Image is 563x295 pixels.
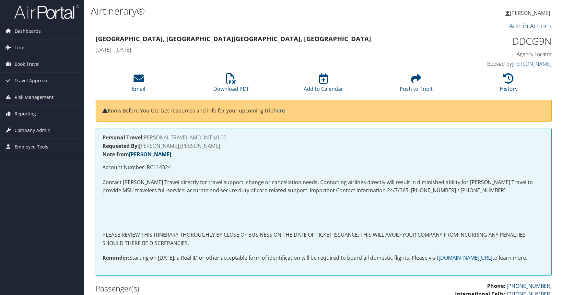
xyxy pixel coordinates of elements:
[129,151,171,158] a: [PERSON_NAME]
[15,122,51,138] span: Company Admin
[15,23,41,39] span: Dashboards
[445,34,552,48] h1: DDCG9N
[91,4,401,18] h1: Airtinerary®
[510,9,550,17] span: [PERSON_NAME]
[400,77,433,92] a: Push to Tripit
[15,139,48,155] span: Employee Tools
[102,254,129,261] strong: Reminder:
[304,77,343,92] a: Add to Calendar
[15,73,49,89] span: Travel Approval
[102,143,545,148] h4: [PERSON_NAME] [PERSON_NAME]
[500,77,518,92] a: History
[102,135,545,140] h4: PERSONAL TRAVEL AMOUNT-$0.00
[102,107,545,115] p: Know Before You Go: Get resources and info for your upcoming trip
[96,34,371,43] strong: [GEOGRAPHIC_DATA], [GEOGRAPHIC_DATA] [GEOGRAPHIC_DATA], [GEOGRAPHIC_DATA]
[439,254,492,261] a: [DOMAIN_NAME][URL]
[505,3,557,23] a: [PERSON_NAME]
[15,40,26,56] span: Trips
[213,77,249,92] a: Download PDF
[102,134,144,141] strong: Personal Travel:
[507,282,552,289] a: [PHONE_NUMBER]
[96,283,319,294] h2: Passenger(s)
[102,151,171,158] strong: Note from
[509,21,552,30] a: Admin Actions
[102,231,545,247] p: PLEASE REVIEW THIS ITINERARY THOROUGHLY BY CLOSE OF BUSINESS ON THE DATE OF TICKET ISSUANCE. THIS...
[15,106,36,122] span: Reporting
[15,56,40,72] span: Book Travel
[512,60,552,67] a: [PERSON_NAME]
[15,89,53,105] span: Risk Management
[102,163,545,172] p: Account Number: RC114324
[274,107,285,114] a: here
[102,178,545,195] p: Contact [PERSON_NAME] Travel directly for travel support, change or cancellation needs. Contactin...
[102,254,545,262] p: Starting on [DATE], a Real ID or other acceptable form of identification will be required to boar...
[487,282,505,289] strong: Phone:
[445,51,552,58] h4: Agency Locator
[132,77,145,92] a: Email
[14,4,79,19] img: airportal-logo.png
[102,142,139,149] strong: Requested By:
[96,46,435,53] h4: [DATE] - [DATE]
[445,60,552,67] h4: Booked by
